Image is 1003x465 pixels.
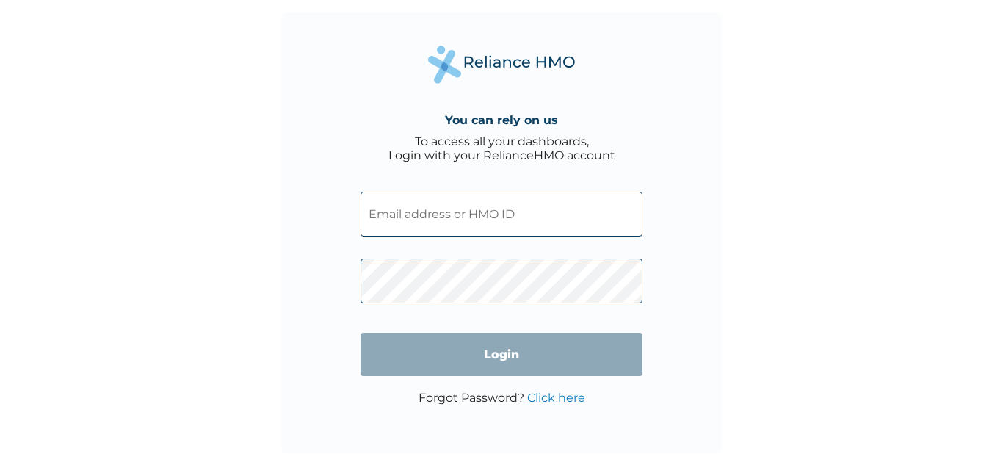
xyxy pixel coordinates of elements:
input: Login [361,333,642,376]
input: Email address or HMO ID [361,192,642,237]
h4: You can rely on us [445,113,558,127]
a: Click here [527,391,585,405]
div: To access all your dashboards, Login with your RelianceHMO account [388,134,615,162]
img: Reliance Health's Logo [428,46,575,83]
p: Forgot Password? [419,391,585,405]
